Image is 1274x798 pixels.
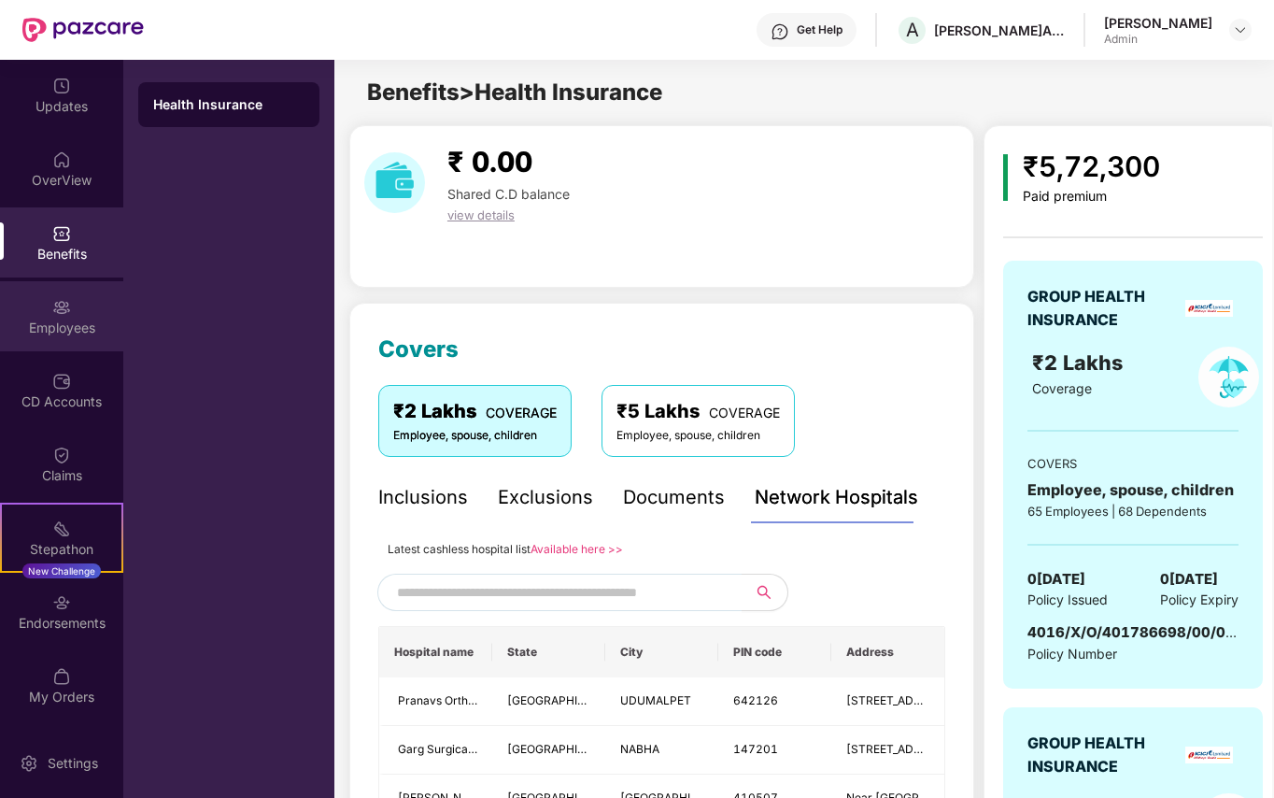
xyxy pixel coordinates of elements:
[1027,285,1179,332] div: GROUP HEALTH INSURANCE
[52,667,71,686] img: svg+xml;base64,PHN2ZyBpZD0iTXlfT3JkZXJzIiBkYXRhLW5hbWU9Ik15IE9yZGVycyIgeG1sbnM9Imh0dHA6Ly93d3cudz...
[2,540,121,559] div: Stepathon
[1160,590,1239,610] span: Policy Expiry
[447,145,532,178] span: ₹ 0.00
[831,627,944,677] th: Address
[1027,646,1117,662] span: Policy Number
[486,405,557,420] span: COVERAGE
[52,150,71,169] img: svg+xml;base64,PHN2ZyBpZD0iSG9tZSIgeG1sbnM9Imh0dHA6Ly93d3cudzMub3JnLzIwMDAvc3ZnIiB3aWR0aD0iMjAiIG...
[733,693,778,707] span: 642126
[52,520,71,538] img: svg+xml;base64,PHN2ZyB4bWxucz0iaHR0cDovL3d3dy53My5vcmcvMjAwMC9zdmciIHdpZHRoPSIyMSIgaGVpZ2h0PSIyMC...
[620,742,659,756] span: NABHA
[52,77,71,95] img: svg+xml;base64,PHN2ZyBpZD0iVXBkYXRlZCIgeG1sbnM9Imh0dHA6Ly93d3cudzMub3JnLzIwMDAvc3ZnIiB3aWR0aD0iMj...
[52,593,71,612] img: svg+xml;base64,PHN2ZyBpZD0iRW5kb3JzZW1lbnRzIiB4bWxucz0iaHR0cDovL3d3dy53My5vcmcvMjAwMC9zdmciIHdpZH...
[742,585,787,600] span: search
[620,693,691,707] span: UDUMALPET
[22,563,101,578] div: New Challenge
[1032,350,1128,375] span: ₹2 Lakhs
[379,627,492,677] th: Hospital name
[831,677,944,726] td: 3, Pollachi Road, Udumalaipettai
[623,483,725,512] div: Documents
[742,574,788,611] button: search
[388,542,531,556] span: Latest cashless hospital list
[1160,568,1218,591] span: 0[DATE]
[52,372,71,391] img: svg+xml;base64,PHN2ZyBpZD0iQ0RfQWNjb3VudHMiIGRhdGEtbmFtZT0iQ0QgQWNjb3VudHMiIHhtbG5zPSJodHRwOi8vd3...
[1023,145,1160,189] div: ₹5,72,300
[394,645,477,660] span: Hospital name
[1027,732,1179,778] div: GROUP HEALTH INSURANCE
[52,298,71,317] img: svg+xml;base64,PHN2ZyBpZD0iRW1wbG95ZWVzIiB4bWxucz0iaHR0cDovL3d3dy53My5vcmcvMjAwMC9zdmciIHdpZHRoPS...
[846,742,955,756] span: [STREET_ADDRESS]
[447,207,515,222] span: view details
[1198,347,1259,407] img: policyIcon
[605,677,718,726] td: UDUMALPET
[846,693,955,707] span: [STREET_ADDRESS]
[378,483,468,512] div: Inclusions
[393,427,557,445] div: Employee, spouse, children
[379,677,492,726] td: Pranavs Ortho Care
[733,742,778,756] span: 147201
[605,726,718,775] td: NABHA
[20,754,38,773] img: svg+xml;base64,PHN2ZyBpZD0iU2V0dGluZy0yMHgyMCIgeG1sbnM9Imh0dHA6Ly93d3cudzMub3JnLzIwMDAvc3ZnIiB3aW...
[1027,590,1108,610] span: Policy Issued
[616,427,780,445] div: Employee, spouse, children
[1185,747,1233,763] img: insurerLogo
[379,726,492,775] td: Garg Surgical and Children Hospital
[447,186,570,202] span: Shared C.D balance
[492,726,605,775] td: Punjab
[718,627,831,677] th: PIN code
[507,693,624,707] span: [GEOGRAPHIC_DATA]
[1027,478,1239,502] div: Employee, spouse, children
[1027,623,1244,641] span: 4016/X/O/401786698/00/000
[398,742,587,756] span: Garg Surgical and Children Hospital
[797,22,842,37] div: Get Help
[846,645,929,660] span: Address
[364,152,425,213] img: download
[42,754,104,773] div: Settings
[906,19,919,41] span: A
[22,18,144,42] img: New Pazcare Logo
[1032,380,1092,396] span: Coverage
[52,224,71,243] img: svg+xml;base64,PHN2ZyBpZD0iQmVuZWZpdHMiIHhtbG5zPSJodHRwOi8vd3d3LnczLm9yZy8yMDAwL3N2ZyIgd2lkdGg9Ij...
[1027,454,1239,473] div: COVERS
[1023,189,1160,205] div: Paid premium
[507,742,624,756] span: [GEOGRAPHIC_DATA]
[492,677,605,726] td: Tamil Nadu
[605,627,718,677] th: City
[52,446,71,464] img: svg+xml;base64,PHN2ZyBpZD0iQ2xhaW0iIHhtbG5zPSJodHRwOi8vd3d3LnczLm9yZy8yMDAwL3N2ZyIgd2lkdGg9IjIwIi...
[153,95,304,114] div: Health Insurance
[831,726,944,775] td: Gali No 4, Shiva Enclave, Circular Road, Nabha
[367,78,662,106] span: Benefits > Health Insurance
[498,483,593,512] div: Exclusions
[1027,568,1085,591] span: 0[DATE]
[531,542,623,556] a: Available here >>
[393,397,557,426] div: ₹2 Lakhs
[1027,502,1239,520] div: 65 Employees | 68 Dependents
[616,397,780,426] div: ₹5 Lakhs
[1104,14,1212,32] div: [PERSON_NAME]
[1233,22,1248,37] img: svg+xml;base64,PHN2ZyBpZD0iRHJvcGRvd24tMzJ4MzIiIHhtbG5zPSJodHRwOi8vd3d3LnczLm9yZy8yMDAwL3N2ZyIgd2...
[492,627,605,677] th: State
[1003,154,1008,201] img: icon
[771,22,789,41] img: svg+xml;base64,PHN2ZyBpZD0iSGVscC0zMngzMiIgeG1sbnM9Imh0dHA6Ly93d3cudzMub3JnLzIwMDAvc3ZnIiB3aWR0aD...
[378,335,459,363] span: Covers
[709,405,780,420] span: COVERAGE
[398,693,503,707] span: Pranavs Ortho Care
[755,483,918,512] div: Network Hospitals
[1185,300,1233,317] img: insurerLogo
[934,21,1065,39] div: [PERSON_NAME]A AGRI GENETICS
[1104,32,1212,47] div: Admin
